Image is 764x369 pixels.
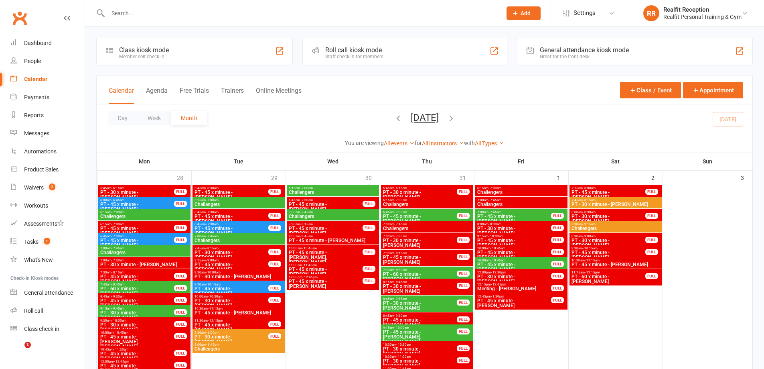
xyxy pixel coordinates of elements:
div: Tasks [24,239,39,245]
span: 10:30am [194,307,283,310]
div: FULL [174,285,187,291]
div: General attendance [24,289,73,296]
span: Settings [574,4,596,22]
span: 11:30am [194,319,269,322]
span: PT - 45 x minute - [PERSON_NAME] [288,267,363,277]
button: Trainers [221,87,244,104]
span: PT - 30 x minute - [PERSON_NAME] [383,238,457,248]
span: Challengers [288,190,377,195]
div: FULL [457,237,470,243]
div: FULL [268,213,281,219]
span: Challangers [100,250,189,255]
span: Meeting - [PERSON_NAME] [477,286,551,291]
div: Realfit Personal Training & Gym [663,13,742,20]
div: Product Sales [24,166,59,173]
span: 10:00am [477,247,551,250]
div: 31 [460,171,474,184]
span: - 8:15am [111,271,124,274]
span: - 8:15am [583,198,596,202]
span: 10:30am [571,259,660,262]
div: FULL [551,273,564,279]
div: Realfit Reception [663,6,742,13]
span: 12:15pm [477,283,551,286]
span: - 7:45am [394,222,407,226]
span: - 8:30am [583,210,596,214]
span: PT - 45 x minute - [PERSON_NAME] [288,279,363,289]
span: - 9:45am [111,307,124,310]
span: Add [521,10,531,16]
span: PT - 30 x minute - [PERSON_NAME] [571,202,660,207]
div: Assessments [24,220,64,227]
div: FULL [363,225,375,231]
span: PT - 45 x minute - [PERSON_NAME] [194,226,269,236]
span: PT - 45 x minute - [PERSON_NAME] [100,274,174,284]
button: Add [507,6,541,20]
div: 30 [365,171,380,184]
span: 6:45am [100,234,174,238]
span: Challangers [477,202,566,207]
a: Product Sales [10,161,85,179]
span: PT - 45 x minute - [PERSON_NAME] [194,190,269,200]
span: 8:45am [100,295,174,298]
span: - 8:15am [206,247,219,250]
span: 1 [44,238,50,245]
input: Search... [105,8,496,19]
div: Reports [24,112,44,118]
span: - 8:15am [300,222,313,226]
span: 7:00am [477,198,566,202]
span: - 7:30am [206,210,219,214]
div: FULL [174,309,187,315]
span: - 7:00am [111,210,124,214]
div: People [24,58,41,64]
span: 12:00pm [477,271,551,274]
span: 5:45am [194,186,269,190]
span: PT - 45 x minute - [PERSON_NAME] [100,202,174,212]
span: 6:00am [100,198,174,202]
div: FULL [363,266,375,272]
span: PT - 30 x minute - [PERSON_NAME] [477,274,551,284]
span: PT - 45 x minute - [PERSON_NAME] [194,214,269,224]
div: FULL [645,237,658,243]
span: PT - 45 x minute - [PERSON_NAME] [288,202,363,212]
div: FULL [457,271,470,277]
div: Calendar [24,76,47,82]
span: Challengers [477,190,566,195]
div: Messages [24,130,49,137]
span: - 11:15am [208,307,223,310]
button: Calendar [109,87,134,104]
span: - 8:30am [394,268,407,272]
span: 7:00am [288,210,377,214]
div: FULL [174,225,187,231]
span: 9:30am [194,271,283,274]
span: 7:00am [383,234,457,238]
a: General attendance kiosk mode [10,284,85,302]
span: PT - 30 x minute - [PERSON_NAME] [571,214,646,224]
span: - 10:30am [208,295,223,298]
span: PT - 30 x minute - [PERSON_NAME] [100,262,189,267]
div: Dashboard [24,40,52,46]
span: PT - 30 x minute - [PERSON_NAME] [383,190,457,200]
span: - 6:15am [394,186,407,190]
span: - 12:45pm [302,275,318,279]
span: - 7:30am [300,198,313,202]
th: Thu [380,153,474,170]
span: PT - 45 x minute - [PERSON_NAME] [383,255,457,265]
span: - 7:45am [488,210,501,214]
a: All events [384,140,415,147]
span: PT - 30 x minute - [PERSON_NAME] [383,284,457,294]
span: - 8:00am [583,186,596,190]
span: - 8:30am [488,222,501,226]
div: FULL [551,261,564,267]
th: Sat [568,153,663,170]
span: - 9:30am [394,314,407,318]
a: Automations [10,143,85,161]
div: FULL [268,261,281,267]
span: PT - 45 x minute - [PERSON_NAME] [477,298,551,308]
span: 7:00am [383,222,472,226]
a: Dashboard [10,34,85,52]
span: 9:30am [194,283,269,286]
span: 8:30am [571,222,660,226]
span: 8:45am [383,297,457,301]
div: FULL [268,189,281,195]
span: Challangers [288,214,377,219]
